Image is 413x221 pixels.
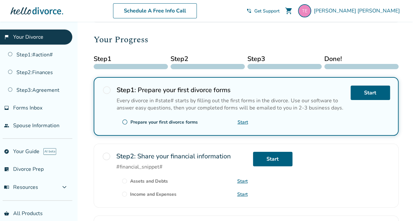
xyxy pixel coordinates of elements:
span: Resources [4,184,38,191]
a: phone_in_talkGet Support [246,8,280,14]
div: #financial_snippet# [116,163,248,171]
span: radio_button_unchecked [102,152,111,161]
span: radio_button_unchecked [102,86,111,95]
span: inbox [4,105,9,110]
img: t@edwards-r-us.com [298,4,311,17]
a: Schedule A Free Info Call [113,3,197,18]
span: expand_more [60,183,68,191]
span: Step 3 [247,54,322,64]
span: Step 2 [171,54,245,64]
div: Every divorce in #state# starts by filling out the first forms in the divorce. Use our software t... [117,97,345,111]
span: phone_in_talk [246,8,252,13]
a: Start [238,119,248,125]
span: Done! [324,54,399,64]
span: shopping_basket [4,211,9,216]
strong: Step 1 : [117,86,136,94]
span: explore [4,149,9,154]
span: menu_book [4,185,9,190]
span: radio_button_unchecked [122,178,127,184]
span: [PERSON_NAME] [PERSON_NAME] [314,7,402,14]
a: Start [351,86,390,100]
div: Income and Expenses [130,191,176,197]
a: Start [237,191,248,197]
span: AI beta [43,148,56,155]
span: Get Support [254,8,280,14]
div: Assets and Debts [130,178,168,184]
span: people [4,123,9,128]
div: Prepare your first divorce forms [130,119,198,125]
span: Forms Inbox [13,104,42,111]
span: radio_button_unchecked [122,191,127,197]
span: list_alt_check [4,167,9,172]
h2: Share your financial information [116,152,248,161]
a: Start [237,178,248,184]
span: flag_2 [4,34,9,40]
span: shopping_cart [285,7,293,15]
h2: Your Progress [94,33,399,46]
span: Step 1 [94,54,168,64]
strong: Step 2 : [116,152,136,161]
a: Start [253,152,292,166]
iframe: Chat Widget [380,190,413,221]
span: radio_button_unchecked [122,119,128,125]
h2: Prepare your first divorce forms [117,86,345,94]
